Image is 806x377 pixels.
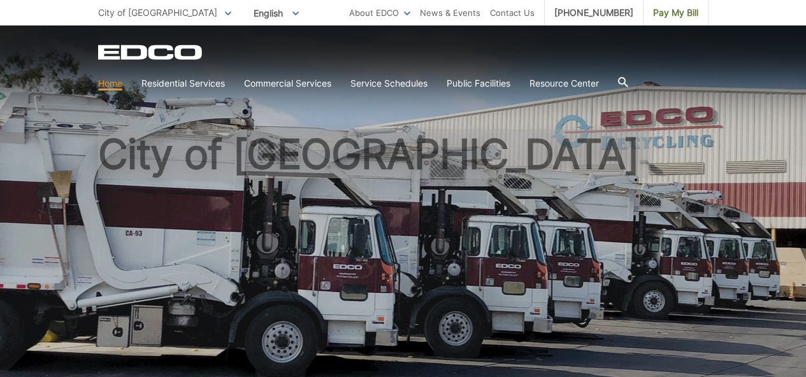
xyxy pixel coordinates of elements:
[653,6,698,20] span: Pay My Bill
[98,7,217,18] span: City of [GEOGRAPHIC_DATA]
[244,76,331,90] a: Commercial Services
[244,3,308,24] span: English
[98,76,122,90] a: Home
[141,76,225,90] a: Residential Services
[529,76,599,90] a: Resource Center
[350,76,428,90] a: Service Schedules
[98,45,204,60] a: EDCD logo. Return to the homepage.
[447,76,510,90] a: Public Facilities
[349,6,410,20] a: About EDCO
[420,6,480,20] a: News & Events
[490,6,535,20] a: Contact Us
